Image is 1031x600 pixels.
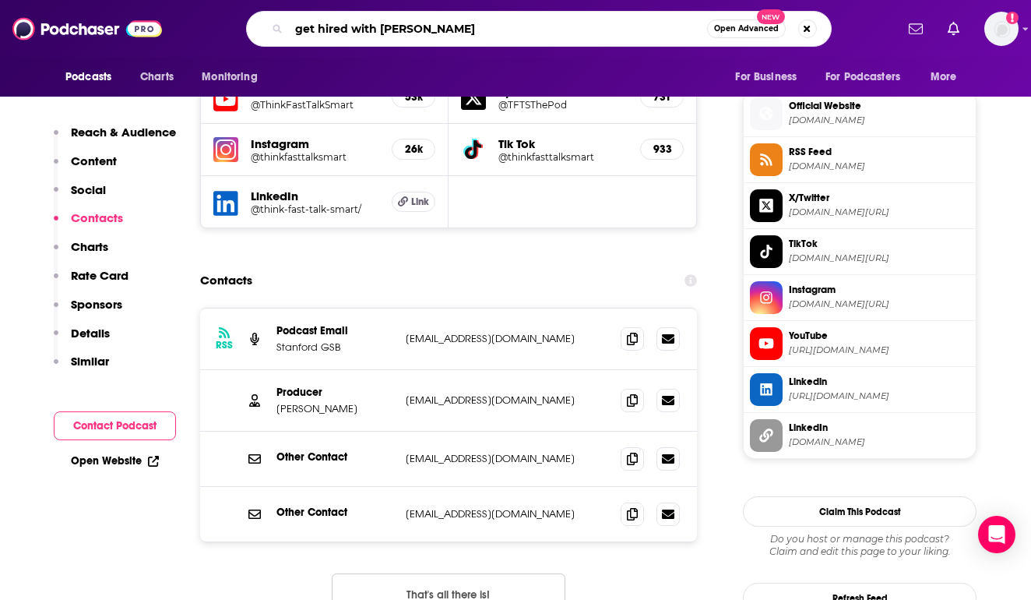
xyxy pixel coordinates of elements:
[71,125,176,139] p: Reach & Audience
[71,326,110,341] p: Details
[941,16,966,42] a: Show notifications dropdown
[750,143,969,176] a: RSS Feed[DOMAIN_NAME]
[750,189,969,222] a: X/Twitter[DOMAIN_NAME][URL]
[707,19,786,38] button: Open AdvancedNew
[984,12,1019,46] span: Logged in as autumncomm
[251,99,379,111] a: @ThinkFastTalkSmart
[191,62,277,92] button: open menu
[789,344,969,356] span: https://www.youtube.com/@ThinkFastTalkSmart
[71,210,123,225] p: Contacts
[71,354,109,369] p: Similar
[276,402,393,415] p: [PERSON_NAME]
[750,97,969,130] a: Official Website[DOMAIN_NAME]
[498,99,628,111] a: @TFTSThePod
[12,14,162,44] img: Podchaser - Follow, Share and Rate Podcasts
[735,66,797,88] span: For Business
[789,375,969,389] span: Linkedin
[276,386,393,399] p: Producer
[289,16,707,41] input: Search podcasts, credits, & more...
[54,326,110,355] button: Details
[653,143,670,156] h5: 933
[54,354,109,383] button: Similar
[743,496,976,527] button: Claim This Podcast
[498,136,628,151] h5: Tik Tok
[130,62,183,92] a: Charts
[984,12,1019,46] img: User Profile
[789,237,969,251] span: TikTok
[789,298,969,310] span: instagram.com/thinkfasttalksmart
[750,281,969,314] a: Instagram[DOMAIN_NAME][URL]
[71,182,106,197] p: Social
[65,66,111,88] span: Podcasts
[789,161,969,172] span: rss.art19.com
[213,137,238,162] img: iconImage
[276,506,393,519] p: Other Contact
[216,339,233,351] h3: RSS
[405,143,422,156] h5: 26k
[246,11,832,47] div: Search podcasts, credits, & more...
[251,151,379,163] h5: @thinkfasttalksmart
[789,115,969,126] span: fastersmarter.io
[406,452,608,465] p: [EMAIL_ADDRESS][DOMAIN_NAME]
[743,533,976,558] div: Claim and edit this page to your liking.
[202,66,257,88] span: Monitoring
[200,266,252,295] h2: Contacts
[750,235,969,268] a: TikTok[DOMAIN_NAME][URL]
[653,90,670,104] h5: 731
[54,239,108,268] button: Charts
[71,297,122,312] p: Sponsors
[54,182,106,211] button: Social
[406,507,608,521] p: [EMAIL_ADDRESS][DOMAIN_NAME]
[54,411,176,440] button: Contact Podcast
[984,12,1019,46] button: Show profile menu
[276,324,393,337] p: Podcast Email
[54,210,123,239] button: Contacts
[903,16,929,42] a: Show notifications dropdown
[140,66,174,88] span: Charts
[789,329,969,343] span: YouTube
[978,516,1015,553] div: Open Intercom Messenger
[920,62,976,92] button: open menu
[406,332,608,345] p: [EMAIL_ADDRESS][DOMAIN_NAME]
[789,390,969,402] span: https://www.linkedin.com/company/think-fast-talk-smart/
[789,191,969,205] span: X/Twitter
[750,419,969,452] a: LinkedIn[DOMAIN_NAME]
[406,394,608,407] p: [EMAIL_ADDRESS][DOMAIN_NAME]
[54,154,117,182] button: Content
[251,189,379,203] h5: LinkedIn
[54,125,176,154] button: Reach & Audience
[789,145,969,159] span: RSS Feed
[71,154,117,168] p: Content
[54,268,128,297] button: Rate Card
[498,151,628,163] a: @thinkfasttalksmart
[825,66,900,88] span: For Podcasters
[789,99,969,113] span: Official Website
[931,66,957,88] span: More
[815,62,923,92] button: open menu
[724,62,816,92] button: open menu
[54,297,122,326] button: Sponsors
[789,206,969,218] span: twitter.com/TFTSThePod
[750,373,969,406] a: Linkedin[URL][DOMAIN_NAME]
[71,268,128,283] p: Rate Card
[276,450,393,464] p: Other Contact
[789,252,969,264] span: tiktok.com/@thinkfasttalksmart
[714,25,779,33] span: Open Advanced
[392,192,435,212] a: Link
[251,203,379,215] a: @think-fast-talk-smart/
[789,283,969,297] span: Instagram
[743,533,976,545] span: Do you host or manage this podcast?
[757,9,785,24] span: New
[71,454,159,468] a: Open Website
[276,341,393,354] p: Stanford GSB
[411,196,429,208] span: Link
[789,421,969,435] span: LinkedIn
[1006,12,1019,24] svg: Add a profile image
[55,62,132,92] button: open menu
[405,90,422,104] h5: 53k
